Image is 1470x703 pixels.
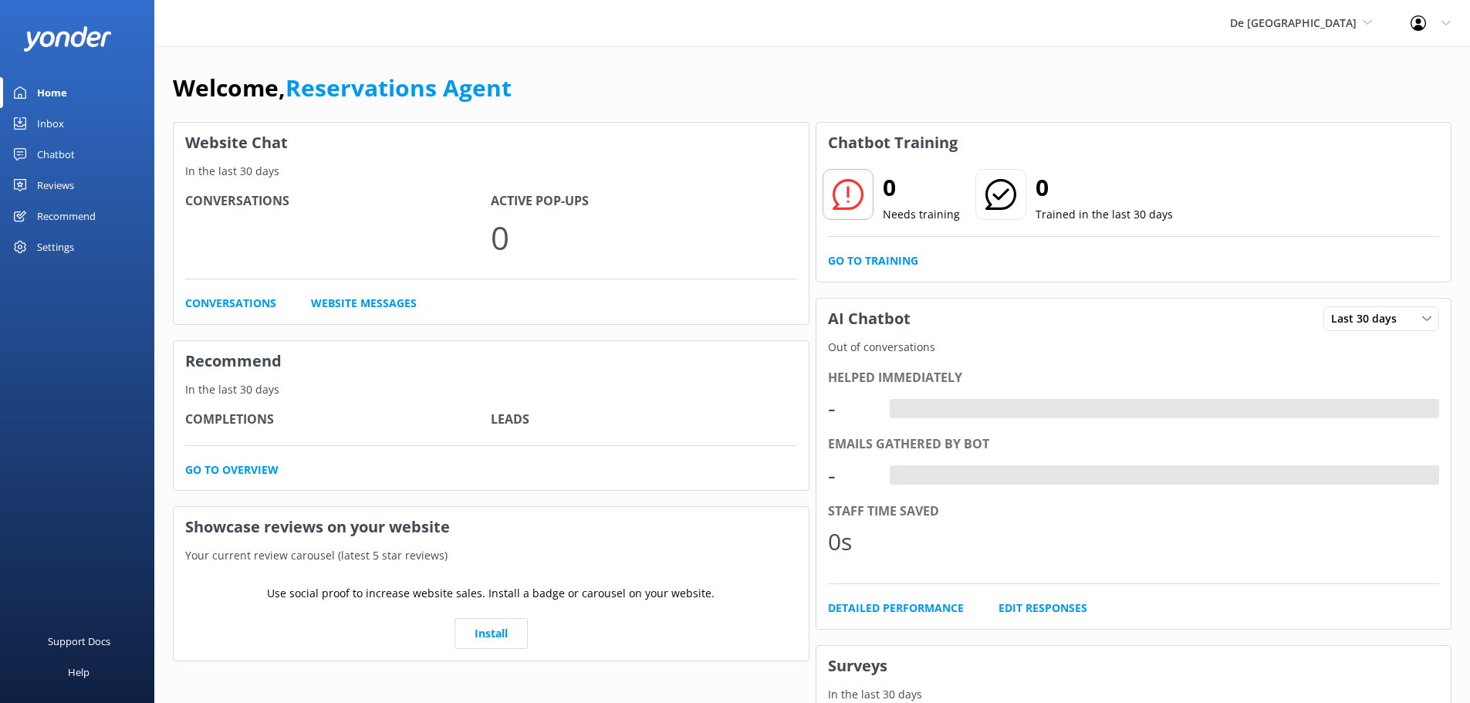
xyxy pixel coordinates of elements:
[828,252,918,269] a: Go to Training
[173,69,512,106] h1: Welcome,
[816,686,1451,703] p: In the last 30 days
[311,295,417,312] a: Website Messages
[267,585,715,602] p: Use social proof to increase website sales. Install a badge or carousel on your website.
[883,206,960,223] p: Needs training
[816,339,1451,356] p: Out of conversations
[491,211,796,263] p: 0
[816,123,969,163] h3: Chatbot Training
[828,502,1440,522] div: Staff time saved
[1331,310,1406,327] span: Last 30 days
[816,646,1451,686] h3: Surveys
[185,461,279,478] a: Go to overview
[37,139,75,170] div: Chatbot
[174,507,809,547] h3: Showcase reviews on your website
[174,341,809,381] h3: Recommend
[37,201,96,232] div: Recommend
[816,299,922,339] h3: AI Chatbot
[185,191,491,211] h4: Conversations
[828,457,874,494] div: -
[828,434,1440,455] div: Emails gathered by bot
[1230,15,1357,30] span: De [GEOGRAPHIC_DATA]
[37,232,74,262] div: Settings
[23,26,112,52] img: yonder-white-logo.png
[1036,206,1173,223] p: Trained in the last 30 days
[185,295,276,312] a: Conversations
[174,123,809,163] h3: Website Chat
[890,399,901,419] div: -
[174,381,809,398] p: In the last 30 days
[37,77,67,108] div: Home
[828,600,964,617] a: Detailed Performance
[37,170,74,201] div: Reviews
[174,163,809,180] p: In the last 30 days
[890,465,901,485] div: -
[48,626,110,657] div: Support Docs
[455,618,528,649] a: Install
[174,547,809,564] p: Your current review carousel (latest 5 star reviews)
[185,410,491,430] h4: Completions
[828,368,1440,388] div: Helped immediately
[1036,169,1173,206] h2: 0
[491,410,796,430] h4: Leads
[37,108,64,139] div: Inbox
[491,191,796,211] h4: Active Pop-ups
[828,523,874,560] div: 0s
[999,600,1087,617] a: Edit Responses
[883,169,960,206] h2: 0
[68,657,90,688] div: Help
[286,72,512,103] a: Reservations Agent
[828,390,874,427] div: -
